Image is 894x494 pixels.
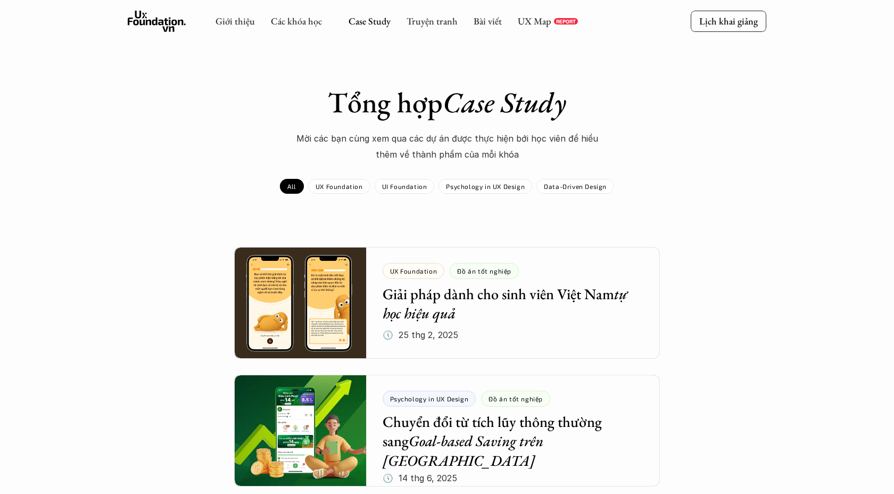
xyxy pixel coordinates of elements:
p: Data-Driven Design [544,183,607,190]
a: Bài viết [474,15,502,27]
h1: Tổng hợp [261,85,633,120]
p: Lịch khai giảng [699,15,758,27]
a: Giới thiệu [216,15,255,27]
p: Mời các bạn cùng xem qua các dự án được thực hiện bới học viên để hiểu thêm về thành phẩm của mỗi... [287,130,607,163]
p: UX Foundation [316,183,363,190]
a: Lịch khai giảng [691,11,766,31]
a: UX Map [518,15,551,27]
a: REPORT [554,18,578,24]
p: All [287,183,296,190]
em: Case Study [443,84,566,121]
a: Truyện tranh [407,15,458,27]
p: REPORT [556,18,576,24]
a: Case Study [349,15,391,27]
a: Các khóa học [271,15,322,27]
p: UI Foundation [382,183,427,190]
p: Psychology in UX Design [446,183,525,190]
a: Chuyển đổi từ tích lũy thông thường sangGoal-based Saving trên [GEOGRAPHIC_DATA]🕔 14 thg 6, 2025 [234,375,660,487]
a: Giải pháp dành cho sinh viên Việt Namtự học hiệu quả🕔 25 thg 2, 2025 [234,247,660,359]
